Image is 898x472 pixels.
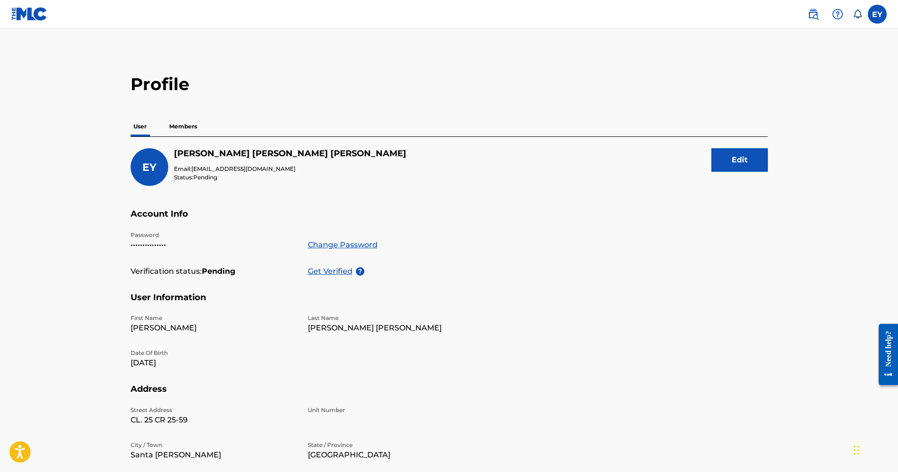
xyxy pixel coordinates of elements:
[131,357,297,369] p: [DATE]
[131,441,297,449] p: City / Town
[308,406,474,414] p: Unit Number
[131,231,297,239] p: Password
[356,267,364,276] span: ?
[131,292,768,314] h5: User Information
[131,117,149,136] p: User
[202,266,235,277] strong: Pending
[131,384,768,406] h5: Address
[174,173,406,182] p: Status:
[193,174,217,181] span: Pending
[131,239,297,251] p: •••••••••••••••
[131,349,297,357] p: Date Of Birth
[308,449,474,461] p: [GEOGRAPHIC_DATA]
[166,117,200,136] p: Members
[308,314,474,322] p: Last Name
[308,266,356,277] p: Get Verified
[131,449,297,461] p: Santa [PERSON_NAME]
[711,148,768,172] button: Edit
[174,148,406,159] h5: Emmanuel Yepes López
[131,266,202,277] p: Verification status:
[131,314,297,322] p: First Name
[832,8,843,20] img: help
[131,322,297,334] p: [PERSON_NAME]
[851,427,898,472] iframe: Chat Widget
[131,406,297,414] p: Street Address
[807,8,819,20] img: search
[804,5,823,24] a: Public Search
[174,165,406,173] p: Email:
[142,161,157,174] span: EY
[854,436,859,464] div: Arrastrar
[191,165,296,172] span: [EMAIL_ADDRESS][DOMAIN_NAME]
[131,209,768,231] h5: Account Info
[11,7,48,21] img: MLC Logo
[131,414,297,426] p: CL. 25 CR 25-59
[868,5,887,24] div: User Menu
[853,9,862,19] div: Notifications
[308,322,474,334] p: [PERSON_NAME] [PERSON_NAME]
[872,317,898,393] iframe: Resource Center
[131,74,768,95] h2: Profile
[308,441,474,449] p: State / Province
[828,5,847,24] div: Help
[851,427,898,472] div: Widget de chat
[308,239,378,251] a: Change Password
